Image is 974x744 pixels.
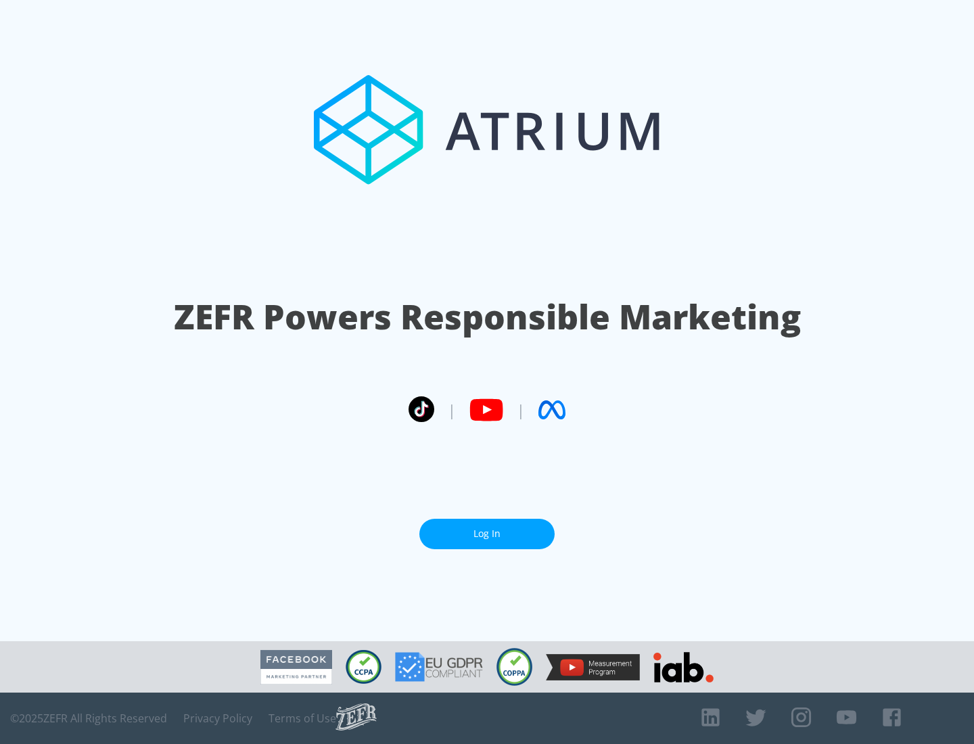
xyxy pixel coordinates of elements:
img: Facebook Marketing Partner [260,650,332,684]
img: YouTube Measurement Program [546,654,640,680]
h1: ZEFR Powers Responsible Marketing [174,294,801,340]
img: IAB [653,652,714,682]
span: | [448,400,456,420]
a: Log In [419,519,555,549]
img: CCPA Compliant [346,650,381,684]
span: © 2025 ZEFR All Rights Reserved [10,712,167,725]
a: Privacy Policy [183,712,252,725]
span: | [517,400,525,420]
img: GDPR Compliant [395,652,483,682]
img: COPPA Compliant [496,648,532,686]
a: Terms of Use [269,712,336,725]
